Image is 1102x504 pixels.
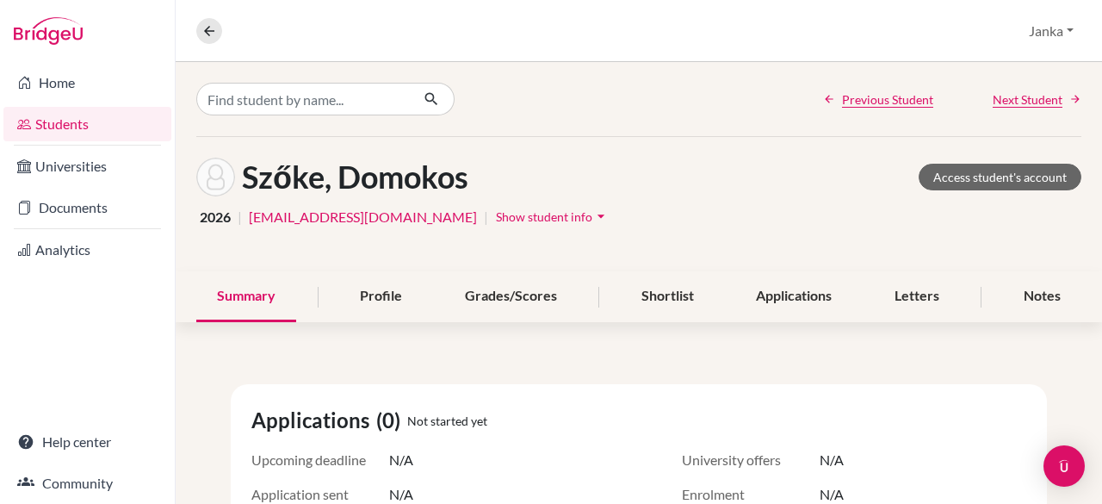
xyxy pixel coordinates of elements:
span: Next Student [993,90,1062,109]
img: Bridge-U [14,17,83,45]
a: Students [3,107,171,141]
a: [EMAIL_ADDRESS][DOMAIN_NAME] [249,207,477,227]
a: Community [3,466,171,501]
a: Documents [3,190,171,225]
a: Help center [3,425,171,459]
div: Summary [196,271,296,322]
i: arrow_drop_down [592,208,610,225]
button: Janka [1021,15,1081,47]
input: Find student by name... [196,83,410,115]
div: Open Intercom Messenger [1043,445,1085,487]
a: Next Student [993,90,1081,109]
div: Applications [735,271,852,322]
span: 2026 [200,207,231,227]
div: Letters [874,271,960,322]
a: Access student's account [919,164,1081,190]
span: Show student info [496,209,592,224]
a: Previous Student [823,90,933,109]
img: Domokos Szőke's avatar [196,158,235,196]
span: N/A [389,450,413,470]
span: Not started yet [407,412,487,430]
a: Universities [3,149,171,184]
span: Previous Student [842,90,933,109]
div: Notes [1003,271,1081,322]
div: Profile [339,271,423,322]
span: (0) [376,405,407,436]
span: N/A [820,450,844,470]
span: University offers [682,450,820,470]
span: Upcoming deadline [251,450,389,470]
span: | [238,207,242,227]
a: Analytics [3,233,171,267]
h1: Szőke, Domokos [242,159,468,196]
span: Applications [251,405,376,436]
button: Show student infoarrow_drop_down [495,203,610,230]
span: | [484,207,488,227]
div: Shortlist [621,271,715,322]
div: Grades/Scores [444,271,578,322]
a: Home [3,65,171,100]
